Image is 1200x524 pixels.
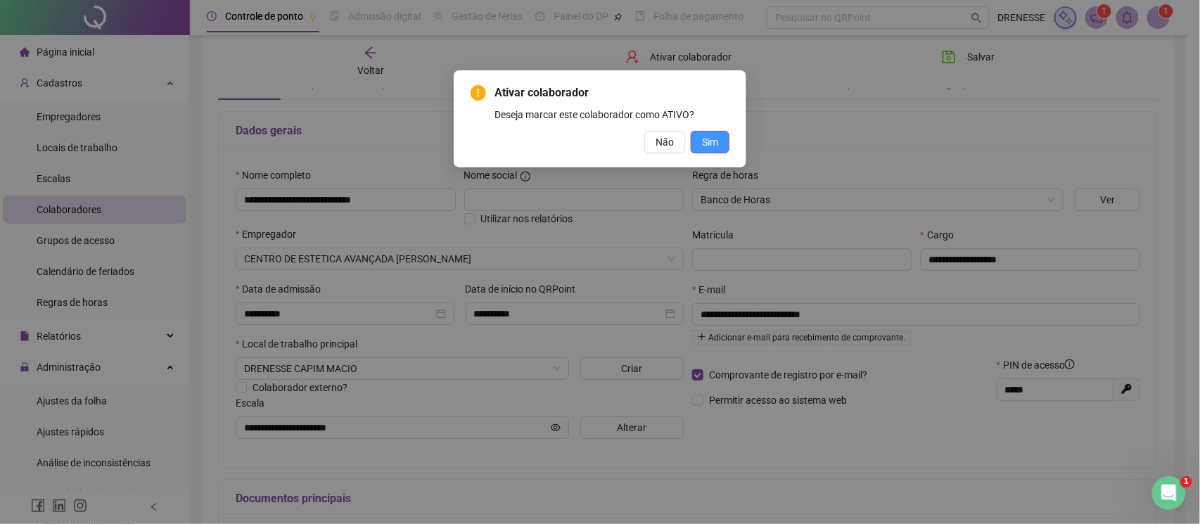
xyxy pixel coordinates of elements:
span: Sim [702,134,718,150]
span: 1 [1181,476,1192,487]
span: exclamation-circle [471,85,486,101]
iframe: Intercom live chat [1152,476,1186,510]
button: Não [644,131,685,153]
span: Ativar colaborador [494,84,729,101]
div: Deseja marcar este colaborador como ATIVO? [494,107,729,122]
button: Sim [691,131,729,153]
span: Não [656,134,674,150]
